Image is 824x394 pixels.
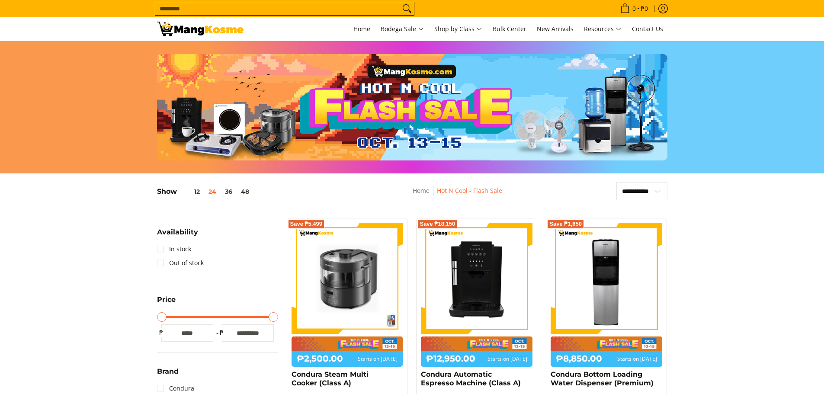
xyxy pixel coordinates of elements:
[437,186,502,195] a: Hot N Cool - Flash Sale
[376,17,428,41] a: Bodega Sale
[532,17,578,41] a: New Arrivals
[639,6,649,12] span: ₱0
[488,17,531,41] a: Bulk Center
[400,2,414,15] button: Search
[413,186,430,195] a: Home
[421,223,532,334] img: Condura Automatic Espresso Machine (Class A)
[157,296,176,310] summary: Open
[157,296,176,303] span: Price
[204,188,221,195] button: 24
[631,6,637,12] span: 0
[157,256,204,270] a: Out of stock
[421,370,521,387] a: Condura Automatic Espresso Machine (Class A)
[157,328,166,337] span: ₱
[157,368,179,381] summary: Open
[580,17,626,41] a: Resources
[381,24,424,35] span: Bodega Sale
[157,229,198,242] summary: Open
[221,188,237,195] button: 36
[157,242,191,256] a: In stock
[434,24,482,35] span: Shop by Class
[292,370,369,387] a: Condura Steam Multi Cooker (Class A)
[292,223,403,334] img: Condura Steam Multi Cooker (Class A)
[157,229,198,236] span: Availability
[177,188,204,195] button: 12
[420,221,455,227] span: Save ₱18,150
[551,223,662,334] img: Condura Bottom Loading Water Dispenser (Premium)
[549,221,582,227] span: Save ₱1,650
[584,24,622,35] span: Resources
[349,17,375,41] a: Home
[353,25,370,33] span: Home
[157,22,244,36] img: Hot N Cool: Mang Kosme MID-PAYDAY APPLIANCES SALE! l Mang Kosme
[350,186,565,205] nav: Breadcrumbs
[632,25,663,33] span: Contact Us
[290,221,323,227] span: Save ₱5,499
[551,370,654,387] a: Condura Bottom Loading Water Dispenser (Premium)
[218,328,226,337] span: ₱
[430,17,487,41] a: Shop by Class
[537,25,574,33] span: New Arrivals
[237,188,253,195] button: 48
[493,25,526,33] span: Bulk Center
[628,17,667,41] a: Contact Us
[252,17,667,41] nav: Main Menu
[157,368,179,375] span: Brand
[157,187,253,196] h5: Show
[618,4,651,13] span: •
